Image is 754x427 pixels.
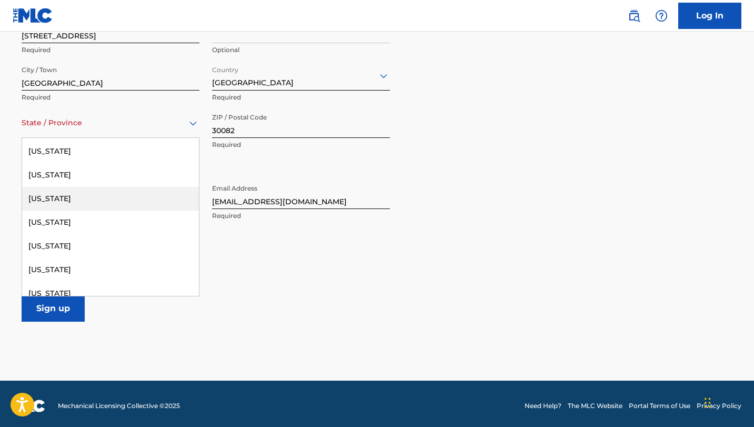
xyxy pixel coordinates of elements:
div: [US_STATE] [22,140,199,163]
div: Help [651,5,672,26]
h5: Contact Information [22,161,390,173]
a: Portal Terms of Use [629,401,690,411]
iframe: Chat Widget [701,376,754,427]
p: Required [212,93,390,102]
p: Required [22,93,199,102]
div: [US_STATE] [22,187,199,211]
div: [US_STATE] [22,163,199,187]
div: [US_STATE] [22,282,199,305]
div: [US_STATE] [22,258,199,282]
img: MLC Logo [13,8,53,23]
div: [GEOGRAPHIC_DATA] [212,63,390,88]
a: Privacy Policy [697,401,741,411]
p: Optional [212,45,390,55]
input: Sign up [22,295,85,322]
p: Required [212,211,390,221]
a: Need Help? [525,401,561,411]
a: The MLC Website [568,401,622,411]
a: Log In [678,3,741,29]
p: Required [212,140,390,150]
img: search [628,9,640,22]
img: help [655,9,668,22]
div: [US_STATE] [22,211,199,234]
span: Mechanical Licensing Collective © 2025 [58,401,180,411]
label: Country [212,59,238,75]
div: Drag [705,387,711,419]
a: Public Search [624,5,645,26]
div: [US_STATE] [22,234,199,258]
p: Required [22,45,199,55]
